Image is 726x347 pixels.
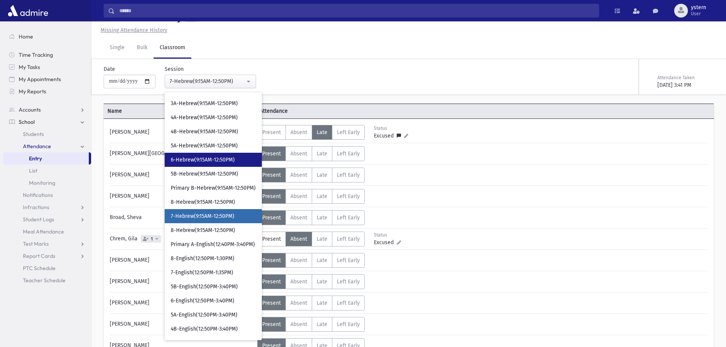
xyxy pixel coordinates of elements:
div: AttTypes [257,125,365,140]
span: Absent [290,278,307,285]
span: Absent [290,150,307,157]
span: Absent [290,236,307,242]
a: My Appointments [3,73,91,85]
div: [PERSON_NAME] [106,125,257,140]
div: [PERSON_NAME] [106,296,257,310]
label: Session [165,65,184,73]
span: Left Early [337,172,360,178]
input: Search [115,4,599,18]
a: Entry [3,152,89,165]
span: 5B-Hebrew(9:15AM-12:50PM) [171,170,238,178]
span: Late [317,321,327,328]
div: [DATE] 3:41 PM [657,81,712,89]
span: Present [262,257,281,264]
a: Test Marks [3,238,91,250]
a: Time Tracking [3,49,91,61]
span: 1 [149,237,154,241]
span: Accounts [19,106,41,113]
a: Monitoring [3,177,91,189]
span: 4A-Hebrew(9:15AM-12:50PM) [171,114,238,122]
span: Left Early [337,129,360,136]
span: 5A-English(12:50PM-3:40PM) [171,311,237,319]
div: [PERSON_NAME] [106,168,257,182]
span: My Appointments [19,76,61,83]
span: 7-Hebrew(9:15AM-12:50PM) [171,213,234,220]
label: Date [104,65,115,73]
span: Meal Attendance [23,228,64,235]
div: [PERSON_NAME][GEOGRAPHIC_DATA] [106,146,257,161]
span: Left Early [337,193,360,200]
span: List [29,167,37,174]
span: Absent [290,214,307,221]
span: Left Early [337,321,360,328]
span: User [691,11,706,17]
div: AttTypes [257,168,365,182]
a: Classroom [154,37,191,59]
span: School [19,118,35,125]
a: Notifications [3,189,91,201]
span: Attendance [256,107,409,115]
div: [PERSON_NAME] [106,189,257,204]
span: Teacher Schedule [23,277,66,284]
div: AttTypes [257,210,365,225]
div: AttTypes [257,274,365,289]
span: Left Early [337,236,360,242]
span: Present [262,172,281,178]
div: [PERSON_NAME] [106,274,257,289]
span: Present [262,214,281,221]
span: 7-English(12:50PM-1:35PM) [171,269,233,277]
a: My Tasks [3,61,91,73]
span: Present [262,236,281,242]
a: Home [3,30,91,43]
div: 7-Hebrew(9:15AM-12:50PM) [170,77,245,85]
span: 8-English(12:50PM-1:30PM) [171,255,234,262]
a: Meal Attendance [3,225,91,238]
a: My Reports [3,85,91,98]
span: Infractions [23,204,49,211]
span: Late [317,214,327,221]
span: Absent [290,300,307,306]
span: Excused [374,238,397,246]
div: Chrem, Gila [106,232,257,246]
span: Late [317,300,327,306]
span: Absent [290,257,307,264]
div: [PERSON_NAME] [106,317,257,332]
span: 5B-English(12:50PM-3:40PM) [171,283,238,291]
div: AttTypes [257,189,365,204]
span: Attendance [23,143,51,150]
span: Entry [29,155,42,162]
a: Attendance [3,140,91,152]
span: Late [317,150,327,157]
span: Present [262,193,281,200]
span: Present [262,278,281,285]
span: Left Early [337,214,360,221]
a: School [3,116,91,128]
img: AdmirePro [6,3,50,18]
span: Left Early [337,300,360,306]
span: Late [317,257,327,264]
span: Left Early [337,257,360,264]
span: Absent [290,321,307,328]
button: 7-Hebrew(9:15AM-12:50PM) [165,75,256,88]
span: Present [262,321,281,328]
span: Student Logs [23,216,54,223]
span: Late [317,193,327,200]
span: 8-Hebrew(9:15AM-12:50PM) [171,227,235,234]
div: Attendance Taken [657,74,712,81]
span: ystern [691,5,706,11]
span: Absent [290,172,307,178]
span: Absent [290,193,307,200]
a: Teacher Schedule [3,274,91,286]
a: Students [3,128,91,140]
div: Status [374,232,408,238]
span: Time Tracking [19,51,53,58]
a: Missing Attendance History [98,27,167,34]
span: Monitoring [29,179,55,186]
span: 6-English(12:50PM-3:40PM) [171,297,234,305]
span: Late [317,129,327,136]
a: Infractions [3,201,91,213]
span: My Tasks [19,64,40,70]
span: 4B-Hebrew(9:15AM-12:50PM) [171,128,238,136]
span: Late [317,236,327,242]
span: PTC Schedule [23,265,56,272]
